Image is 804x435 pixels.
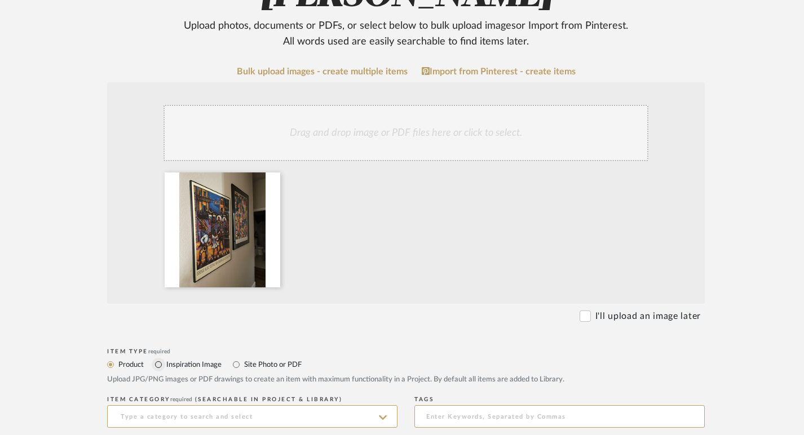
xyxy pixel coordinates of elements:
[165,358,222,371] label: Inspiration Image
[195,397,343,402] span: (Searchable in Project & Library)
[148,349,170,354] span: required
[170,397,192,402] span: required
[107,357,705,371] mat-radio-group: Select item type
[107,396,397,403] div: ITEM CATEGORY
[243,358,302,371] label: Site Photo or PDF
[414,405,705,428] input: Enter Keywords, Separated by Commas
[117,358,144,371] label: Product
[107,374,705,385] div: Upload JPG/PNG images or PDF drawings to create an item with maximum functionality in a Project. ...
[107,405,397,428] input: Type a category to search and select
[175,18,637,50] div: Upload photos, documents or PDFs, or select below to bulk upload images or Import from Pinterest ...
[107,348,705,355] div: Item Type
[237,67,408,77] a: Bulk upload images - create multiple items
[414,396,705,403] div: Tags
[595,309,701,323] label: I'll upload an image later
[422,66,576,77] a: Import from Pinterest - create items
